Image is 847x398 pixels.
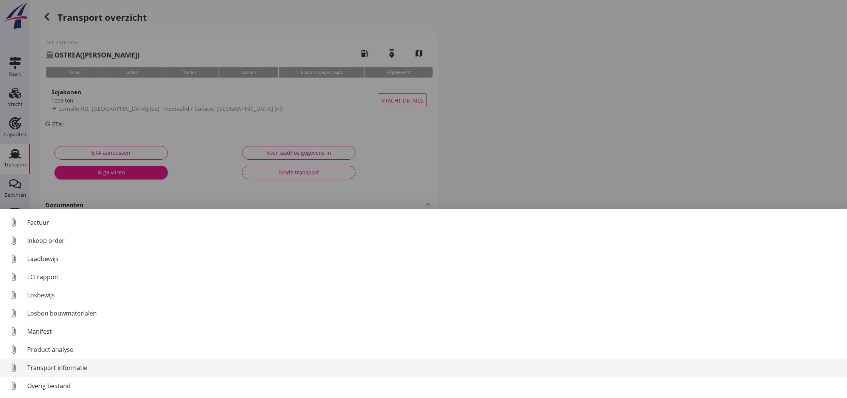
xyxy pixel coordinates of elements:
[27,291,841,300] div: Losbewijs
[8,289,20,301] i: attach_file
[8,253,20,265] i: attach_file
[8,362,20,374] i: attach_file
[27,254,841,263] div: Laadbewijs
[8,344,20,356] i: attach_file
[27,309,841,318] div: Losbon bouwmaterialen
[27,236,841,245] div: Inkoop order
[8,216,20,229] i: attach_file
[27,363,841,372] div: Transport informatie
[27,272,841,281] div: LCI rapport
[27,345,841,354] div: Product analyse
[8,380,20,392] i: attach_file
[27,218,841,227] div: Factuur
[27,381,841,390] div: Overig bestand
[8,235,20,247] i: attach_file
[8,325,20,337] i: attach_file
[8,271,20,283] i: attach_file
[27,327,841,336] div: Manifest
[8,307,20,319] i: attach_file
